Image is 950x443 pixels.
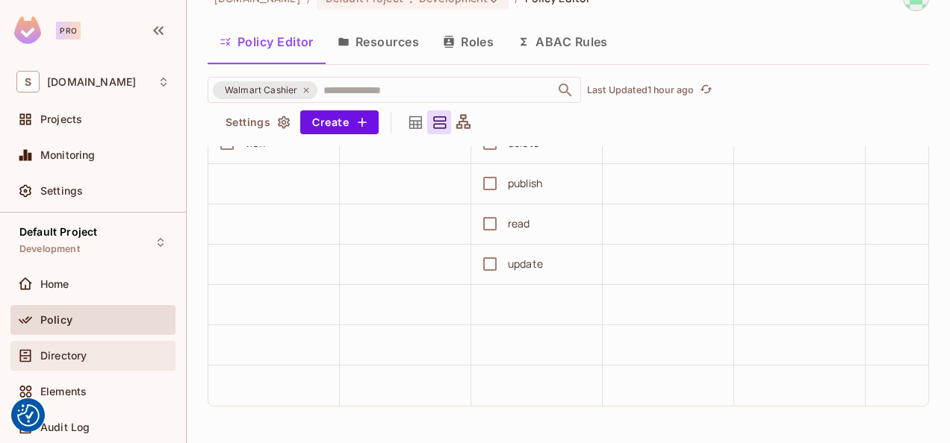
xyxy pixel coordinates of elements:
span: S [16,71,40,92]
img: Revisit consent button [17,404,40,427]
button: ABAC Rules [506,23,620,60]
span: Audit Log [40,421,90,433]
div: publish [508,175,542,192]
span: Default Project [19,226,97,238]
button: refresh [697,81,715,99]
span: Home [40,278,69,290]
button: Policy Editor [208,23,326,60]
div: Pro [56,22,81,40]
span: Settings [40,185,83,197]
span: Workspace: siemens.com [47,76,136,88]
div: update [508,256,543,272]
span: Development [19,243,80,255]
span: Walmart Cashier [216,83,306,98]
span: Click to refresh data [694,81,715,99]
div: Walmart Cashier [213,81,317,99]
button: Resources [326,23,431,60]
img: SReyMgAAAABJRU5ErkJggg== [14,16,41,44]
button: Create [300,110,379,134]
button: Open [555,80,576,101]
span: Projects [40,113,82,125]
button: Settings [220,110,294,134]
span: Elements [40,386,87,398]
span: Directory [40,350,87,362]
div: read [508,216,530,232]
button: Roles [431,23,506,60]
span: Policy [40,314,72,326]
p: Last Updated 1 hour ago [587,84,694,96]
span: refresh [700,83,712,98]
span: Monitoring [40,149,96,161]
button: Consent Preferences [17,404,40,427]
